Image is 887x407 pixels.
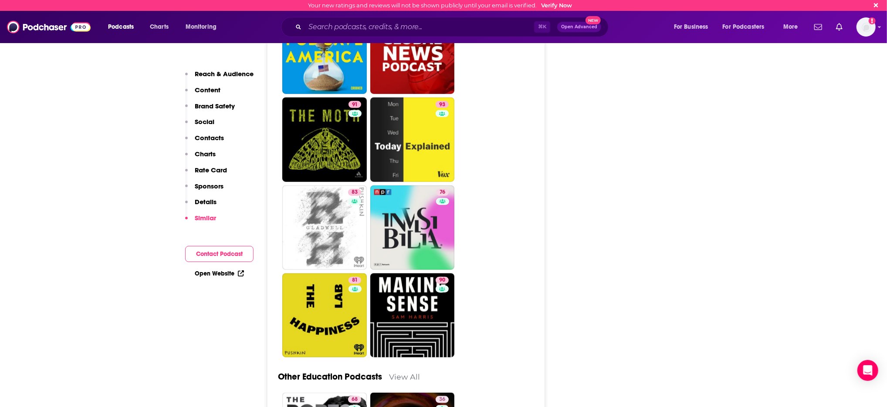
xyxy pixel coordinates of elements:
a: 81 [282,273,367,358]
span: Charts [150,21,169,33]
svg: Email not verified [869,17,876,24]
p: Social [195,118,214,126]
p: Similar [195,214,216,222]
a: Open Website [195,270,244,277]
p: Contacts [195,134,224,142]
button: Show profile menu [857,17,876,37]
button: Brand Safety [185,102,235,118]
span: For Business [674,21,708,33]
button: Social [185,118,214,134]
a: 91 [282,98,367,182]
button: Content [185,86,220,102]
a: Show notifications dropdown [833,20,846,34]
a: 76 [370,185,455,270]
span: 81 [352,276,358,285]
a: 90 [370,273,455,358]
span: 90 [439,276,445,285]
span: Open Advanced [561,25,597,29]
div: Search podcasts, credits, & more... [289,17,617,37]
span: Monitoring [186,21,217,33]
a: Verify Now [542,2,572,9]
button: Charts [185,150,216,166]
span: ⌘ K [534,21,550,33]
a: 36 [436,396,449,403]
span: 91 [352,101,358,109]
a: View All [389,372,420,381]
button: open menu [668,20,719,34]
a: 93 [436,101,449,108]
button: Details [185,198,217,214]
p: Details [195,198,217,206]
button: Reach & Audience [185,70,254,86]
input: Search podcasts, credits, & more... [305,20,534,34]
a: Other Education Podcasts [278,371,382,382]
span: 68 [352,395,358,404]
div: Your new ratings and reviews will not be shown publicly until your email is verified. [308,2,572,9]
button: open menu [179,20,228,34]
p: Rate Card [195,166,227,174]
a: 93 [370,98,455,182]
span: Logged in as charlottestone [857,17,876,37]
span: For Podcasters [723,21,765,33]
span: New [586,16,601,24]
button: Sponsors [185,182,223,198]
span: 83 [352,188,358,197]
p: Reach & Audience [195,70,254,78]
a: 81 [349,277,361,284]
img: Podchaser - Follow, Share and Rate Podcasts [7,19,91,35]
span: 36 [439,395,445,404]
button: open menu [777,20,809,34]
div: Open Intercom Messenger [857,360,878,381]
span: Podcasts [108,21,134,33]
span: 76 [440,188,445,197]
span: More [783,21,798,33]
button: Contacts [185,134,224,150]
button: open menu [717,20,777,34]
p: Charts [195,150,216,158]
a: 91 [349,101,361,108]
button: Contact Podcast [185,246,254,262]
a: Charts [144,20,174,34]
a: 96 [282,10,367,94]
a: 76 [436,189,449,196]
a: Show notifications dropdown [811,20,826,34]
p: Content [195,86,220,94]
span: 93 [439,101,445,109]
a: 83 [282,185,367,270]
img: User Profile [857,17,876,37]
button: Similar [185,214,216,230]
button: open menu [102,20,145,34]
a: 83 [348,189,361,196]
a: 90 [436,277,449,284]
button: Rate Card [185,166,227,182]
button: Open AdvancedNew [557,22,601,32]
a: 68 [348,396,361,403]
p: Sponsors [195,182,223,190]
a: 99 [370,10,455,94]
p: Brand Safety [195,102,235,110]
